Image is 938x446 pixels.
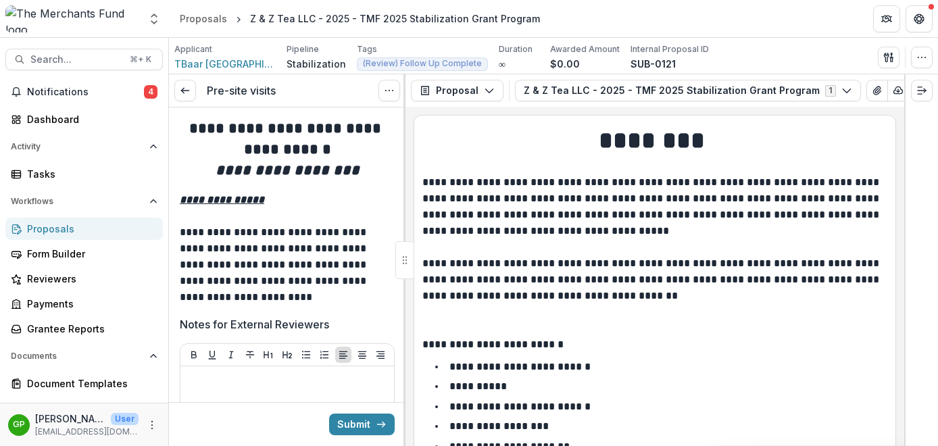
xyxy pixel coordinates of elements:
[5,108,163,130] a: Dashboard
[260,347,276,363] button: Heading 1
[223,347,239,363] button: Italicize
[372,347,389,363] button: Align Right
[111,413,139,425] p: User
[27,272,152,286] div: Reviewers
[335,347,351,363] button: Align Left
[144,417,160,433] button: More
[866,80,888,101] button: View Attached Files
[906,5,933,32] button: Get Help
[5,191,163,212] button: Open Workflows
[144,85,157,99] span: 4
[11,197,144,206] span: Workflows
[5,318,163,340] a: Grantee Reports
[5,268,163,290] a: Reviewers
[357,43,377,55] p: Tags
[35,426,139,438] p: [EMAIL_ADDRESS][DOMAIN_NAME]
[127,52,154,67] div: ⌘ + K
[27,297,152,311] div: Payments
[186,347,202,363] button: Bold
[35,412,105,426] p: [PERSON_NAME]
[250,11,540,26] div: Z & Z Tea LLC - 2025 - TMF 2025 Stabilization Grant Program
[5,5,139,32] img: The Merchants Fund logo
[5,81,163,103] button: Notifications4
[174,9,232,28] a: Proposals
[378,80,400,101] button: Options
[631,57,676,71] p: SUB-0121
[411,80,503,101] button: Proposal
[27,86,144,98] span: Notifications
[5,293,163,315] a: Payments
[287,57,346,71] p: Stabilization
[11,351,144,361] span: Documents
[174,43,212,55] p: Applicant
[242,347,258,363] button: Strike
[550,57,580,71] p: $0.00
[204,347,220,363] button: Underline
[207,84,276,97] h3: Pre-site visits
[5,400,163,422] button: Open Contacts
[174,57,276,71] a: TBaar [GEOGRAPHIC_DATA]
[873,5,900,32] button: Partners
[329,414,395,435] button: Submit
[499,43,533,55] p: Duration
[287,43,319,55] p: Pipeline
[631,43,709,55] p: Internal Proposal ID
[316,347,332,363] button: Ordered List
[30,54,122,66] span: Search...
[5,163,163,185] a: Tasks
[911,80,933,101] button: Expand right
[5,345,163,367] button: Open Documents
[5,372,163,395] a: Document Templates
[5,49,163,70] button: Search...
[279,347,295,363] button: Heading 2
[515,80,861,101] button: Z & Z Tea LLC - 2025 - TMF 2025 Stabilization Grant Program1
[363,59,482,68] span: (Review) Follow Up Complete
[298,347,314,363] button: Bullet List
[27,222,152,236] div: Proposals
[5,136,163,157] button: Open Activity
[27,112,152,126] div: Dashboard
[11,142,144,151] span: Activity
[27,247,152,261] div: Form Builder
[27,322,152,336] div: Grantee Reports
[550,43,620,55] p: Awarded Amount
[27,376,152,391] div: Document Templates
[5,218,163,240] a: Proposals
[180,316,329,332] p: Notes for External Reviewers
[499,57,505,71] p: ∞
[174,9,545,28] nav: breadcrumb
[180,11,227,26] div: Proposals
[13,420,25,429] div: George Pitsakis
[354,347,370,363] button: Align Center
[145,5,164,32] button: Open entity switcher
[5,243,163,265] a: Form Builder
[27,167,152,181] div: Tasks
